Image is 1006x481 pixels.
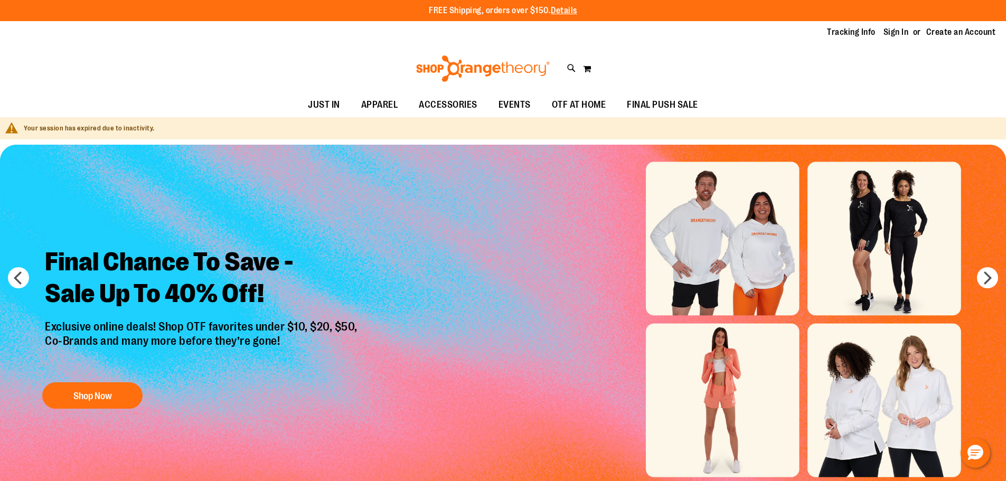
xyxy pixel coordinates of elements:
[37,238,368,414] a: Final Chance To Save -Sale Up To 40% Off! Exclusive online deals! Shop OTF favorites under $10, $...
[419,93,477,117] span: ACCESSORIES
[541,93,617,117] a: OTF AT HOME
[361,93,398,117] span: APPAREL
[883,26,909,38] a: Sign In
[827,26,876,38] a: Tracking Info
[24,124,995,134] div: Your session has expired due to inactivity.
[415,55,551,82] img: Shop Orangetheory
[551,6,577,15] a: Details
[8,267,29,288] button: prev
[308,93,340,117] span: JUST IN
[627,93,698,117] span: FINAL PUSH SALE
[429,5,577,17] p: FREE Shipping, orders over $150.
[297,93,351,117] a: JUST IN
[499,93,531,117] span: EVENTS
[408,93,488,117] a: ACCESSORIES
[552,93,606,117] span: OTF AT HOME
[37,238,368,320] h2: Final Chance To Save - Sale Up To 40% Off!
[488,93,541,117] a: EVENTS
[616,93,709,117] a: FINAL PUSH SALE
[977,267,998,288] button: next
[351,93,409,117] a: APPAREL
[37,320,368,372] p: Exclusive online deals! Shop OTF favorites under $10, $20, $50, Co-Brands and many more before th...
[926,26,996,38] a: Create an Account
[961,438,990,468] button: Hello, have a question? Let’s chat.
[42,382,143,409] button: Shop Now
